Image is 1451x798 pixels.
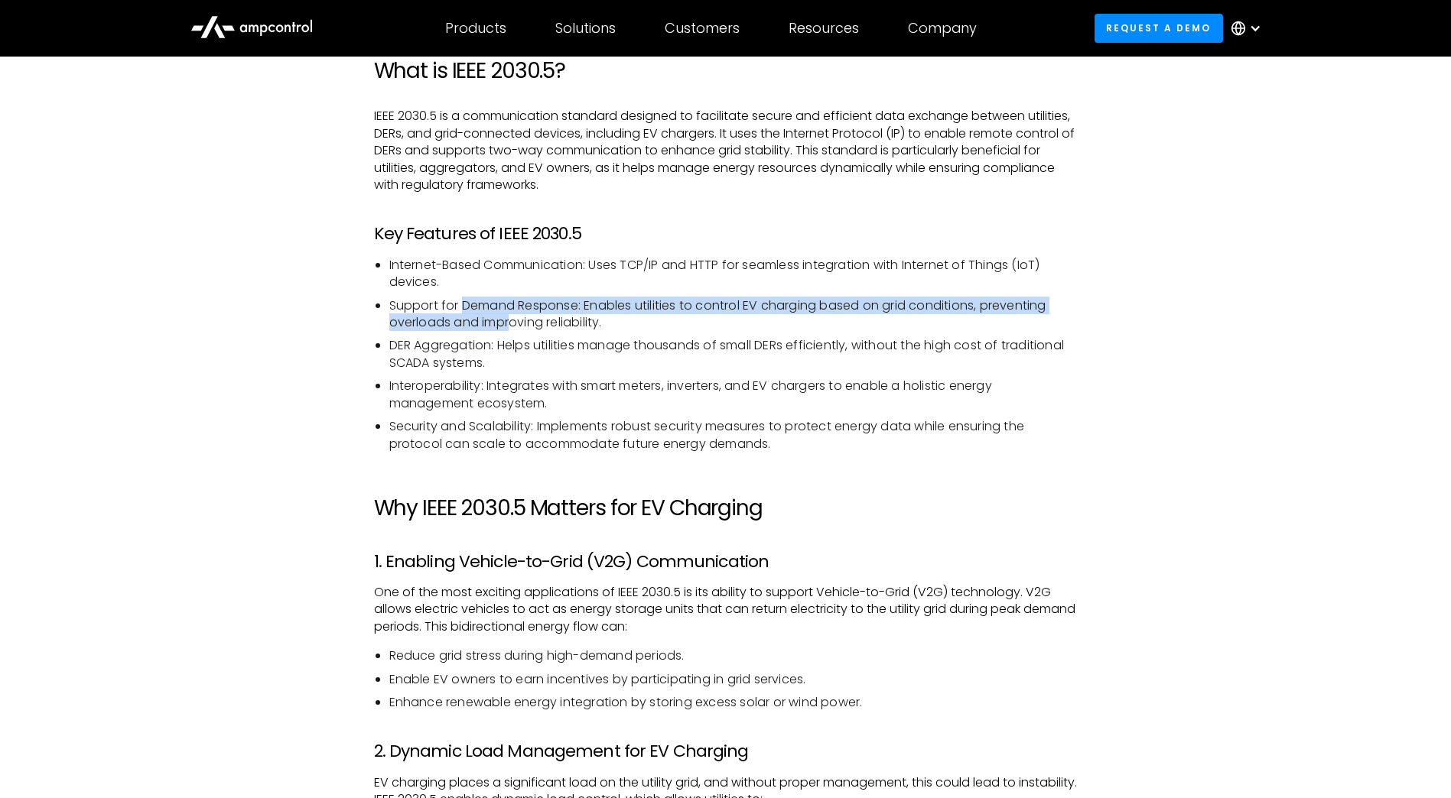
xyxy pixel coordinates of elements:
[374,552,1078,572] h3: 1. Enabling Vehicle-to-Grid (V2G) Communication
[389,671,1078,688] li: Enable EV owners to earn incentives by participating in grid services.
[389,647,1078,664] li: Reduce grid stress during high-demand periods.
[374,584,1078,635] p: One of the most exciting applications of IEEE 2030.5 is its ability to support Vehicle-to-Grid (V...
[665,20,740,37] div: Customers
[374,224,1078,244] h3: Key Features of IEEE 2030.5
[389,297,1078,332] li: Support for Demand Response: Enables utilities to control EV charging based on grid conditions, p...
[789,20,859,37] div: Resources
[445,20,506,37] div: Products
[389,418,1078,453] li: Security and Scalability: Implements robust security measures to protect energy data while ensuri...
[389,378,1078,412] li: Interoperability: Integrates with smart meters, inverters, and EV chargers to enable a holistic e...
[389,694,1078,711] li: Enhance renewable energy integration by storing excess solar or wind power.
[389,257,1078,291] li: Internet-Based Communication: Uses TCP/IP and HTTP for seamless integration with Internet of Thin...
[374,495,1078,521] h2: Why IEEE 2030.5 Matters for EV Charging
[908,20,977,37] div: Company
[555,20,616,37] div: Solutions
[1095,14,1223,42] a: Request a demo
[374,58,1078,84] h2: What is IEEE 2030.5?
[389,337,1078,371] li: DER Aggregation: Helps utilities manage thousands of small DERs efficiently, without the high cos...
[374,741,1078,761] h3: 2. Dynamic Load Management for EV Charging
[374,108,1078,193] p: IEEE 2030.5 is a communication standard designed to facilitate secure and efficient data exchange...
